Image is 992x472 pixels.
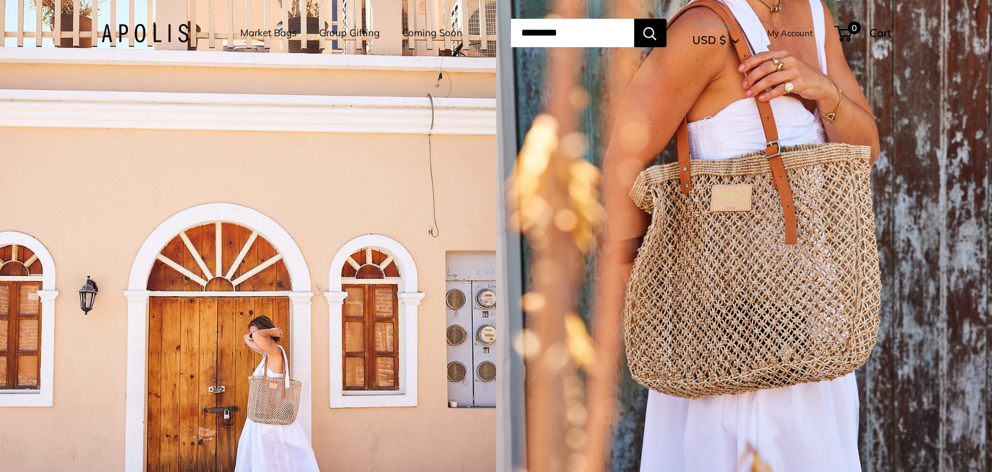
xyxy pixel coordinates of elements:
a: Coming Soon [402,24,462,42]
span: USD $ [692,33,726,47]
button: Search [634,19,666,47]
a: Group Gifting [319,24,380,42]
span: 0 [847,21,860,34]
a: My Account [767,25,813,41]
span: Currency [692,16,739,34]
img: Apolis [101,24,189,43]
a: Market Bags [240,24,296,42]
span: Cart [869,26,891,39]
a: 0 Cart [836,23,891,43]
button: USD $ [692,30,739,50]
input: Search... [511,19,634,47]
